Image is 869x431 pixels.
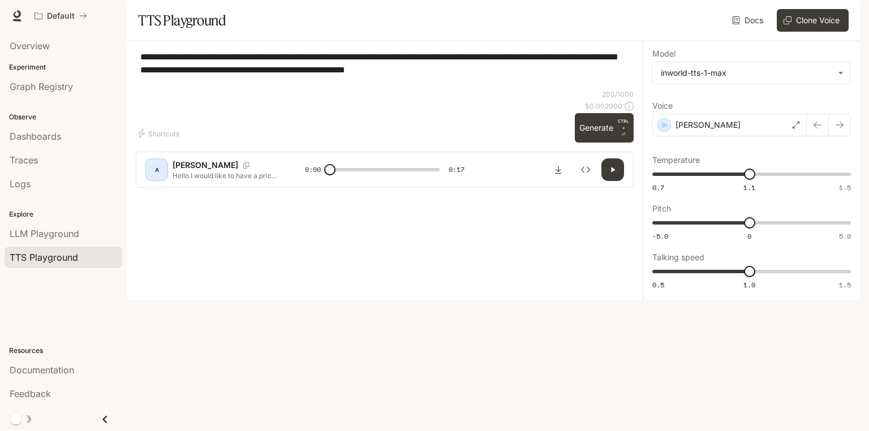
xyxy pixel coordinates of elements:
span: 0:17 [449,164,464,175]
p: Voice [652,102,673,110]
div: A [148,161,166,179]
button: Copy Voice ID [238,162,254,169]
span: 0 [747,231,751,241]
div: inworld-tts-1-max [653,62,850,84]
span: -5.0 [652,231,668,241]
span: 0:00 [305,164,321,175]
span: 5.0 [839,231,851,241]
p: [PERSON_NAME] [173,160,238,171]
button: GenerateCTRL +⏎ [575,113,634,143]
span: 1.1 [743,183,755,192]
h1: TTS Playground [138,9,226,32]
a: Docs [730,9,768,32]
button: Clone Voice [777,9,849,32]
span: 0.5 [652,280,664,290]
span: 0.7 [652,183,664,192]
p: Model [652,50,676,58]
p: 200 / 1000 [602,89,634,99]
p: Talking speed [652,253,704,261]
p: Default [47,11,75,21]
span: 1.5 [839,280,851,290]
p: Hello I would like to have a price offer for: 8*20 m light of rope flexible LED strip neon round ... [173,171,278,180]
p: Temperature [652,156,700,164]
span: 1.0 [743,280,755,290]
div: inworld-tts-1-max [661,67,832,79]
span: 1.5 [839,183,851,192]
p: [PERSON_NAME] [676,119,741,131]
p: ⏎ [618,118,629,138]
p: $ 0.002000 [585,101,622,111]
p: CTRL + [618,118,629,131]
button: Inspect [574,158,597,181]
p: Pitch [652,205,671,213]
button: Download audio [547,158,570,181]
button: Shortcuts [136,124,184,143]
button: All workspaces [29,5,92,27]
